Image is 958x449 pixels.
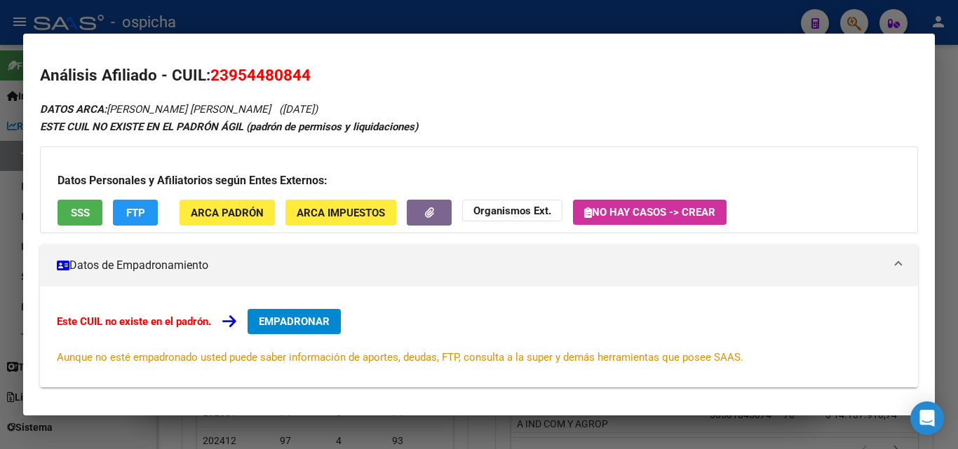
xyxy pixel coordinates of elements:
[473,205,551,217] strong: Organismos Ext.
[248,309,341,334] button: EMPADRONAR
[40,120,418,133] strong: ESTE CUIL NO EXISTE EN EL PADRÓN ÁGIL (padrón de permisos y liquidaciones)
[573,200,727,225] button: No hay casos -> Crear
[40,244,918,286] mat-expansion-panel-header: Datos de Empadronamiento
[40,103,107,116] strong: DATOS ARCA:
[584,206,715,219] span: No hay casos -> Crear
[180,200,275,226] button: ARCA Padrón
[285,200,396,226] button: ARCA Impuestos
[279,103,318,116] span: ([DATE])
[910,401,944,435] div: Open Intercom Messenger
[113,200,158,226] button: FTP
[297,207,385,219] span: ARCA Impuestos
[57,257,884,274] mat-panel-title: Datos de Empadronamiento
[40,103,271,116] span: [PERSON_NAME] [PERSON_NAME]
[40,64,918,88] h2: Análisis Afiliado - CUIL:
[126,207,145,219] span: FTP
[57,351,743,364] span: Aunque no esté empadronado usted puede saber información de aportes, deudas, FTP, consulta a la s...
[259,315,330,328] span: EMPADRONAR
[40,286,918,387] div: Datos de Empadronamiento
[462,200,562,221] button: Organismos Ext.
[58,172,900,189] h3: Datos Personales y Afiliatorios según Entes Externos:
[191,207,264,219] span: ARCA Padrón
[210,66,311,84] span: 23954480844
[58,200,102,226] button: SSS
[71,207,90,219] span: SSS
[57,315,211,328] strong: Este CUIL no existe en el padrón.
